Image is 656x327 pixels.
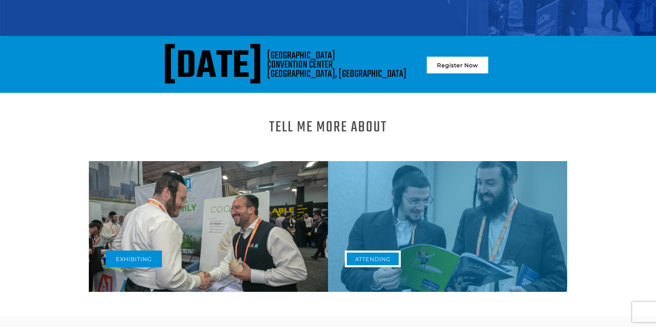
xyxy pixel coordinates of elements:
a: Attending [345,251,401,267]
a: Exhibiting [106,251,162,267]
div: [DATE] [163,51,262,83]
div: [GEOGRAPHIC_DATA] CONVENTION CENTER [GEOGRAPHIC_DATA], [GEOGRAPHIC_DATA] [267,51,407,79]
h1: Tell me more About [269,124,387,132]
a: Register Now [427,57,488,73]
